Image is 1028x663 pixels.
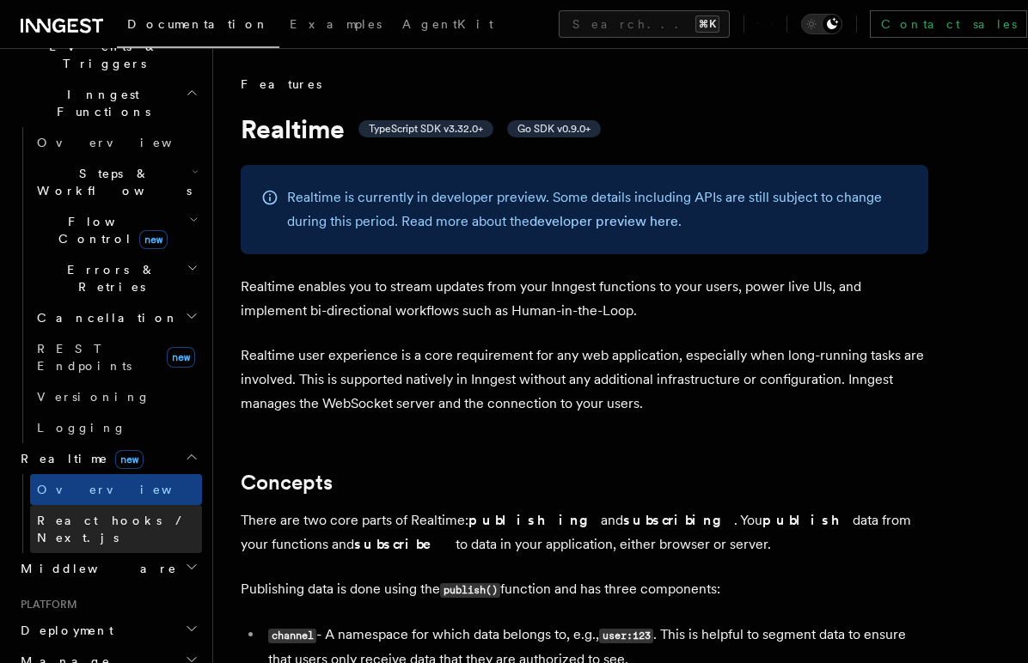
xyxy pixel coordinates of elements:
[30,213,189,247] span: Flow Control
[623,512,734,528] strong: subscribing
[14,86,186,120] span: Inngest Functions
[870,10,1027,38] a: Contact sales
[30,127,202,158] a: Overview
[14,598,77,611] span: Platform
[241,344,928,416] p: Realtime user experience is a core requirement for any web application, especially when long-runn...
[127,17,269,31] span: Documentation
[559,10,730,38] button: Search...⌘K
[529,213,678,229] a: developer preview here
[287,186,908,234] p: Realtime is currently in developer preview. Some details including APIs are still subject to chan...
[517,122,590,136] span: Go SDK v0.9.0+
[14,560,177,577] span: Middleware
[599,629,653,643] code: user:123
[37,483,214,496] span: Overview
[30,505,202,553] a: React hooks / Next.js
[37,421,126,435] span: Logging
[30,474,202,505] a: Overview
[37,342,132,373] span: REST Endpoints
[30,261,187,295] span: Errors & Retries
[37,514,189,544] span: React hooks / Next.js
[241,471,333,495] a: Concepts
[241,508,928,557] p: There are two core parts of Realtime: and . You data from your functions and to data in your appl...
[369,122,483,136] span: TypeScript SDK v3.32.0+
[241,76,321,93] span: Features
[30,158,202,206] button: Steps & Workflows
[30,333,202,381] a: REST Endpointsnew
[37,390,150,404] span: Versioning
[14,553,202,584] button: Middleware
[241,577,928,602] p: Publishing data is done using the function and has three components:
[30,165,192,199] span: Steps & Workflows
[279,5,392,46] a: Examples
[14,474,202,553] div: Realtimenew
[30,206,202,254] button: Flow Controlnew
[290,17,382,31] span: Examples
[139,230,168,249] span: new
[14,31,202,79] button: Events & Triggers
[354,536,456,552] strong: subscribe
[695,15,719,33] kbd: ⌘K
[762,512,853,528] strong: publish
[14,622,113,639] span: Deployment
[241,113,928,144] h1: Realtime
[30,302,202,333] button: Cancellation
[30,381,202,412] a: Versioning
[468,512,601,528] strong: publishing
[37,136,214,149] span: Overview
[30,309,179,326] span: Cancellation
[30,412,202,443] a: Logging
[14,450,144,467] span: Realtime
[801,14,842,34] button: Toggle dark mode
[402,17,493,31] span: AgentKit
[241,275,928,323] p: Realtime enables you to stream updates from your Inngest functions to your users, power live UIs,...
[392,5,504,46] a: AgentKit
[167,347,195,368] span: new
[440,583,500,598] code: publish()
[117,5,279,48] a: Documentation
[14,79,202,127] button: Inngest Functions
[14,443,202,474] button: Realtimenew
[14,127,202,443] div: Inngest Functions
[14,38,187,72] span: Events & Triggers
[115,450,144,469] span: new
[14,615,202,646] button: Deployment
[268,629,316,643] code: channel
[30,254,202,302] button: Errors & Retries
